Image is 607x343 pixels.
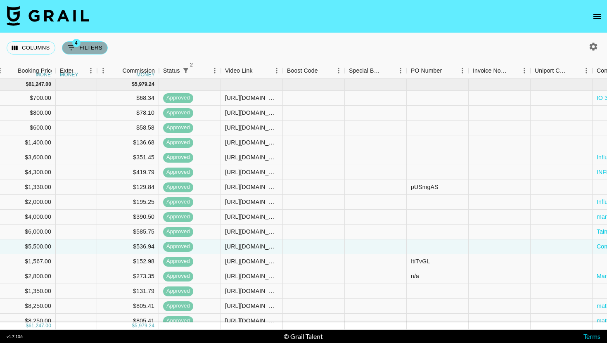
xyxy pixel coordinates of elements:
[225,109,278,117] div: https://www.tiktok.com/@hannah.sherlie_/video/7554403363518024961?_r=1&_t=ZS-903FWBn6zs8
[221,63,283,79] div: Video Link
[192,65,203,76] button: Sort
[569,65,580,76] button: Sort
[97,135,159,150] div: $136.68
[7,41,55,54] button: Select columns
[26,81,28,88] div: $
[85,64,97,77] button: Menu
[73,65,85,76] button: Sort
[97,150,159,165] div: $351.45
[163,63,180,79] div: Status
[253,65,264,76] button: Sort
[225,213,278,221] div: https://www.instagram.com/reel/DO7V1L8iMm5/?igsh=MTh0ZGp4cGZrMHY2bA==
[345,63,407,79] div: Special Booking Type
[163,183,193,191] span: approved
[111,65,122,76] button: Sort
[411,257,430,265] div: ItiTvGL
[97,225,159,239] div: $585.75
[97,106,159,121] div: $78.10
[394,64,407,77] button: Menu
[518,64,531,77] button: Menu
[225,63,253,79] div: Video Link
[97,269,159,284] div: $273.35
[163,302,193,310] span: approved
[7,334,23,339] div: v 1.7.106
[97,121,159,135] div: $58.58
[122,63,155,79] div: Commission
[580,64,593,77] button: Menu
[97,239,159,254] div: $536.94
[442,65,453,76] button: Sort
[163,287,193,295] span: approved
[7,6,89,26] img: Grail Talent
[97,314,159,329] div: $805.41
[18,63,54,79] div: Booking Price
[163,139,193,147] span: approved
[163,213,193,221] span: approved
[163,94,193,102] span: approved
[36,72,55,77] div: money
[225,153,278,161] div: https://www.tiktok.com/@kkoroba/video/7551859570319183122?_r=1&_t=ZS-8zrb7W9w3Wy
[163,228,193,236] span: approved
[473,63,507,79] div: Invoice Notes
[180,65,192,76] button: Show filters
[284,332,323,341] div: © Grail Talent
[97,91,159,106] div: $68.34
[283,63,345,79] div: Boost Code
[180,65,192,76] div: 2 active filters
[407,63,469,79] div: PO Number
[163,198,193,206] span: approved
[225,317,278,325] div: https://www.tiktok.com/@mattisontwins/video/7551956370090691848?lang=en
[225,242,278,251] div: https://www.instagram.com/reel/DPKGJAdiNXm/?hl=en
[72,39,81,47] span: 4
[411,272,419,280] div: n/a
[209,64,221,77] button: Menu
[60,72,78,77] div: money
[589,8,605,25] button: open drawer
[531,63,593,79] div: Uniport Contact Email
[163,168,193,176] span: approved
[287,63,318,79] div: Boost Code
[163,109,193,117] span: approved
[225,168,278,176] div: https://www.instagram.com/reel/DOuYCTOiGdi/?hl=en
[163,272,193,280] span: approved
[225,257,278,265] div: https://www.instagram.com/reel/DOoduz-CSoH/?igsh=b2Q5aHB4Znc0NzRs
[97,165,159,180] div: $419.79
[132,322,135,329] div: $
[507,65,518,76] button: Sort
[163,154,193,161] span: approved
[28,81,51,88] div: 61,247.00
[97,180,159,195] div: $129.84
[132,81,135,88] div: $
[225,94,278,102] div: https://www.tiktok.com/@hannah.sherlie_/video/7553020621383339280?_r=1&_t=ZS-8zwutI6PicL
[97,64,109,77] button: Menu
[411,63,442,79] div: PO Number
[225,138,278,147] div: https://www.tiktok.com/@harley_haisleyyy/video/7553755233952746782?_t=ZT-900IkKp6dMT&_r=1
[349,63,383,79] div: Special Booking Type
[163,317,193,325] span: approved
[159,63,221,79] div: Status
[6,65,18,76] button: Sort
[583,332,600,340] a: Terms
[136,72,155,77] div: money
[225,302,278,310] div: https://www.tiktok.com/@mattisontwins/video/7548967688035470610?lang=en
[62,41,108,54] button: Show filters
[28,322,51,329] div: 61,247.00
[225,183,278,191] div: https://www.instagram.com/reel/DN6poxXiWHv/?igsh=bDRoZDhweHRjd2p0
[97,284,159,299] div: $131.79
[163,243,193,251] span: approved
[225,272,278,280] div: https://www.instagram.com/reel/DOG72kpCgsQ/?igsh=XzVSdnl4aW5B
[332,64,345,77] button: Menu
[97,254,159,269] div: $152.98
[26,322,28,329] div: $
[225,287,278,295] div: https://www.tiktok.com/@mattisontwins/video/7545648012643683602?_t=ZS-8zP9VPNVjFa&_r=1
[97,210,159,225] div: $390.50
[469,63,531,79] div: Invoice Notes
[225,227,278,236] div: https://www.instagram.com/p/DOzAtdaiGZv/?hl=en
[225,198,278,206] div: https://www.instagram.com/reel/DOrUE0hCBQm/?hl=en
[225,123,278,132] div: https://www.instagram.com/reel/DOd_m-zic6a/?igsh=MXh4czBraWI1cWJxYg%3D%3D
[318,65,330,76] button: Sort
[163,258,193,265] span: approved
[187,61,196,69] span: 2
[411,183,438,191] div: pUSmgAS
[535,63,569,79] div: Uniport Contact Email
